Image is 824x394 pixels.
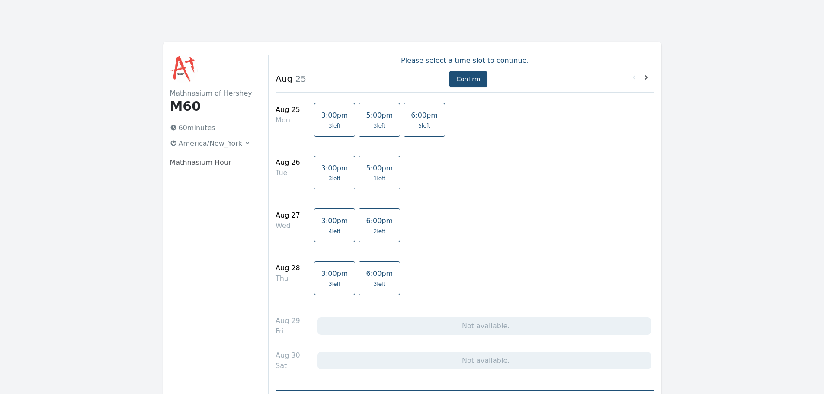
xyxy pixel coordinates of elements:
span: 1 left [374,175,385,182]
div: Aug 29 [276,316,300,326]
h2: Mathnasium of Hershey [170,88,255,99]
div: Thu [276,273,300,284]
span: 3 left [374,122,385,129]
span: 5:00pm [366,164,393,172]
div: Aug 30 [276,350,300,361]
p: Please select a time slot to continue. [276,55,654,66]
div: Aug 27 [276,210,300,221]
div: Not available. [317,317,651,335]
span: 4 left [329,228,340,235]
span: 6:00pm [411,111,438,119]
span: 3:00pm [321,164,348,172]
div: Sat [276,361,300,371]
p: 60 minutes [167,121,255,135]
span: 3 left [329,175,340,182]
span: 25 [292,74,306,84]
img: Mathnasium of Hershey [170,55,198,83]
span: 3 left [329,281,340,288]
span: 5:00pm [366,111,393,119]
div: Mon [276,115,300,125]
span: 3:00pm [321,111,348,119]
div: Fri [276,326,300,336]
div: Aug 25 [276,105,300,115]
span: 2 left [374,228,385,235]
span: 6:00pm [366,217,393,225]
span: 3:00pm [321,269,348,278]
button: Confirm [449,71,487,87]
strong: Aug [276,74,292,84]
span: 3:00pm [321,217,348,225]
span: 5 left [418,122,430,129]
p: Mathnasium Hour [170,157,255,168]
div: Aug 28 [276,263,300,273]
div: Tue [276,168,300,178]
span: 3 left [329,122,340,129]
div: Aug 26 [276,157,300,168]
div: Wed [276,221,300,231]
h1: M60 [170,99,255,114]
button: America/New_York [167,137,255,151]
div: Not available. [317,352,651,369]
span: 3 left [374,281,385,288]
span: 6:00pm [366,269,393,278]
